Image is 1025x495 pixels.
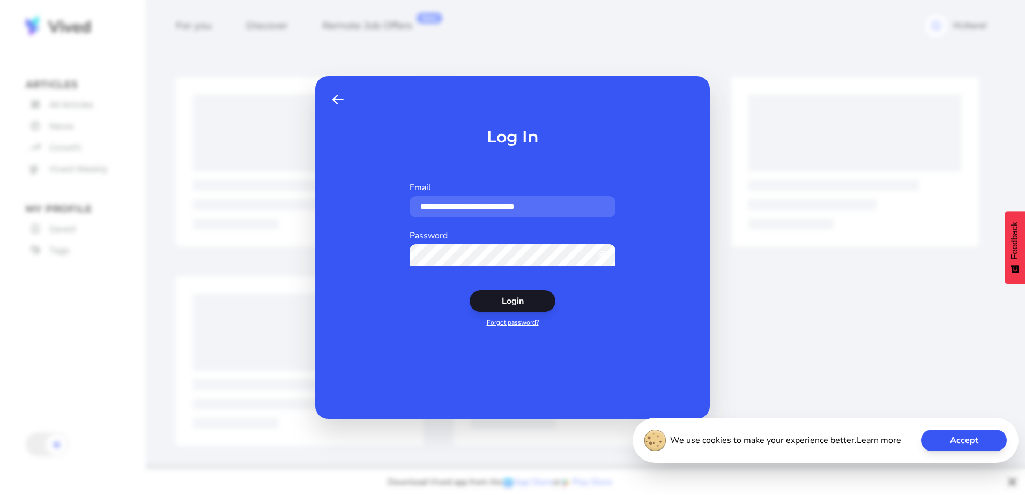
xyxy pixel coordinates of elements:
[410,230,448,242] label: Password
[1010,222,1020,259] span: Feedback
[921,430,1007,451] button: Accept
[470,290,555,312] button: Login
[410,182,431,193] label: Email
[633,418,1019,463] div: We use cookies to make your experience better.
[487,318,539,327] a: Forgot password?
[857,434,901,447] a: Learn more
[1005,211,1025,284] button: Feedback - Show survey
[487,127,539,147] h1: Log In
